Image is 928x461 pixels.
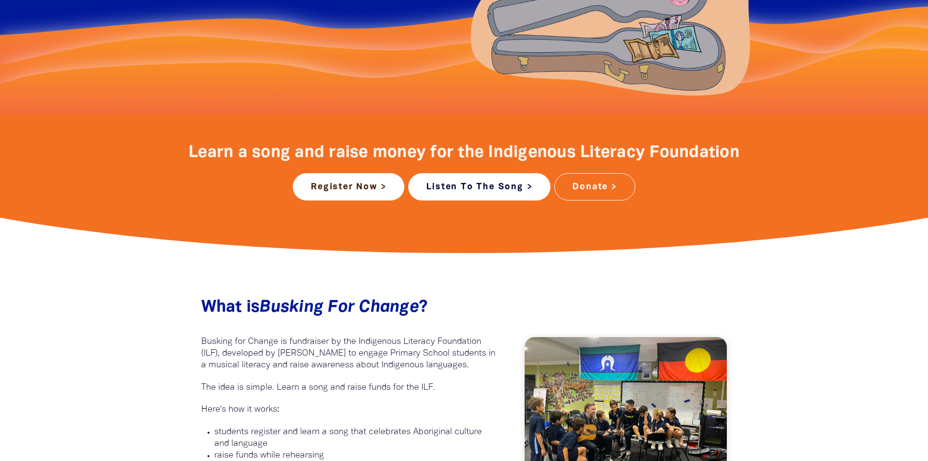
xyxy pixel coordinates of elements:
p: Here's how it works: [201,404,496,416]
p: Busking for Change is fundraiser by the Indigenous Literacy Foundation (ILF), developed by [PERSO... [201,336,496,371]
p: students register and learn a song that celebrates Aboriginal culture and language [214,426,496,450]
a: Register Now > [293,173,404,200]
p: The idea is simple. Learn a song and raise funds for the ILF. [201,382,496,394]
em: Busking For Change [260,300,419,315]
a: Donate > [554,173,635,200]
span: Learn a song and raise money for the Indigenous Literacy Foundation [189,145,739,160]
a: Listen To The Song > [408,173,550,200]
span: What is ? [201,300,428,315]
